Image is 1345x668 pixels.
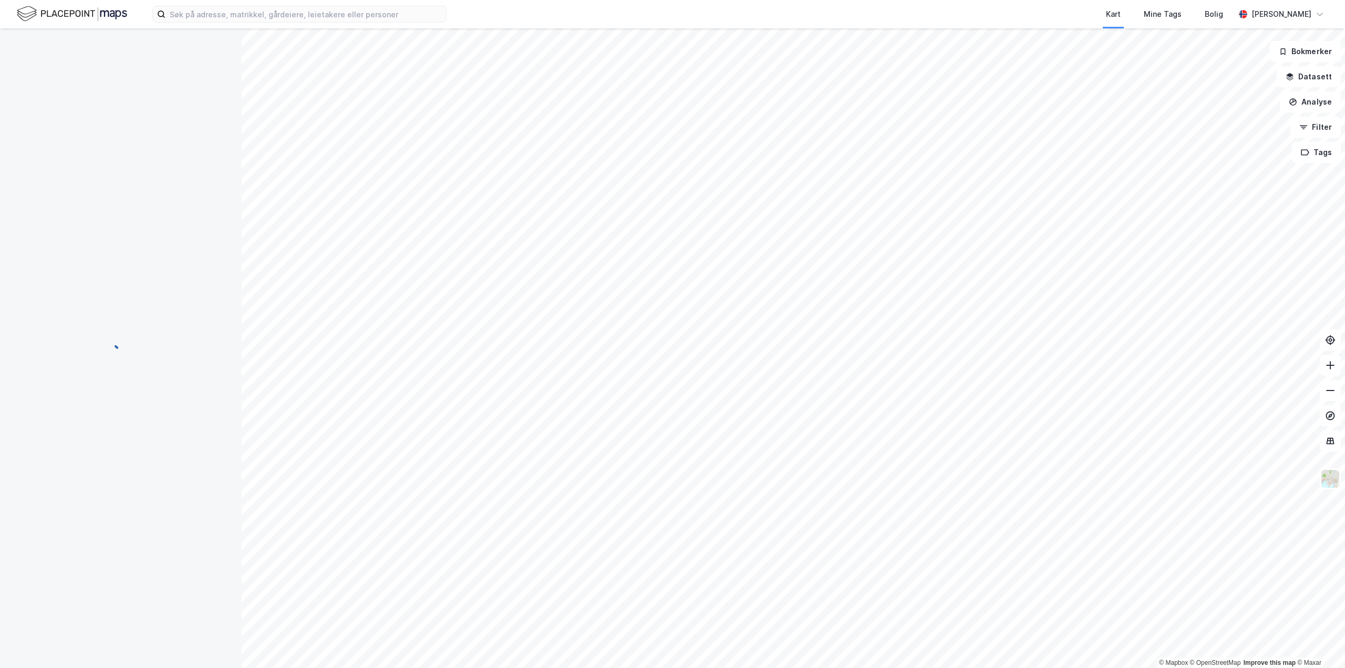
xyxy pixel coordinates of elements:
div: Bolig [1205,8,1223,20]
div: [PERSON_NAME] [1251,8,1311,20]
button: Datasett [1277,66,1341,87]
a: Improve this map [1244,659,1296,666]
button: Analyse [1280,91,1341,112]
input: Søk på adresse, matrikkel, gårdeiere, leietakere eller personer [165,6,446,22]
div: Kart [1106,8,1121,20]
img: spinner.a6d8c91a73a9ac5275cf975e30b51cfb.svg [112,334,129,351]
button: Bokmerker [1270,41,1341,62]
div: Kontrollprogram for chat [1292,618,1345,668]
div: Mine Tags [1144,8,1182,20]
a: Mapbox [1159,659,1188,666]
img: Z [1320,469,1340,489]
button: Tags [1292,142,1341,163]
iframe: Chat Widget [1292,618,1345,668]
img: logo.f888ab2527a4732fd821a326f86c7f29.svg [17,5,127,23]
a: OpenStreetMap [1190,659,1241,666]
button: Filter [1290,117,1341,138]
